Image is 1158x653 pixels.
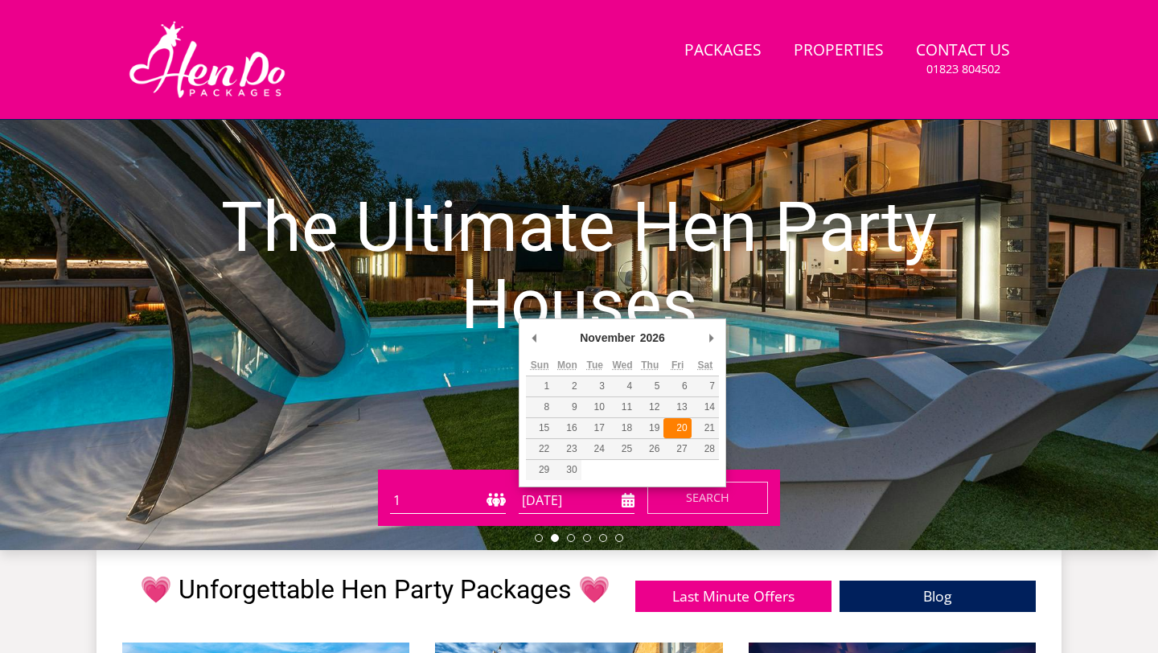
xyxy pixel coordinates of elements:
[553,439,581,459] button: 23
[526,326,542,350] button: Previous Month
[526,460,553,480] button: 29
[692,439,719,459] button: 28
[553,376,581,396] button: 2
[663,397,691,417] button: 13
[910,33,1016,85] a: Contact Us01823 804502
[686,490,729,505] span: Search
[586,359,602,371] abbr: Tuesday
[526,397,553,417] button: 8
[663,439,691,459] button: 27
[671,359,684,371] abbr: Friday
[581,397,609,417] button: 10
[526,418,553,438] button: 15
[663,418,691,438] button: 20
[663,376,691,396] button: 6
[581,439,609,459] button: 24
[638,326,667,350] div: 2026
[641,359,659,371] abbr: Thursday
[840,581,1036,612] a: Blog
[557,359,577,371] abbr: Monday
[531,359,549,371] abbr: Sunday
[577,326,637,350] div: November
[678,33,768,69] a: Packages
[698,359,713,371] abbr: Saturday
[122,19,292,100] img: Hen Do Packages
[553,460,581,480] button: 30
[553,418,581,438] button: 16
[692,397,719,417] button: 14
[647,482,768,514] button: Search
[174,157,984,374] h1: The Ultimate Hen Party Houses
[140,576,610,604] h1: 💗 Unforgettable Hen Party Packages 💗
[692,376,719,396] button: 7
[636,439,663,459] button: 26
[609,439,636,459] button: 25
[703,326,719,350] button: Next Month
[581,418,609,438] button: 17
[609,418,636,438] button: 18
[519,487,634,514] input: Arrival Date
[581,376,609,396] button: 3
[526,376,553,396] button: 1
[636,397,663,417] button: 12
[609,397,636,417] button: 11
[609,376,636,396] button: 4
[526,439,553,459] button: 22
[692,418,719,438] button: 21
[636,418,663,438] button: 19
[636,376,663,396] button: 5
[926,61,1000,77] small: 01823 804502
[635,581,832,612] a: Last Minute Offers
[787,33,890,69] a: Properties
[553,397,581,417] button: 9
[612,359,632,371] abbr: Wednesday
